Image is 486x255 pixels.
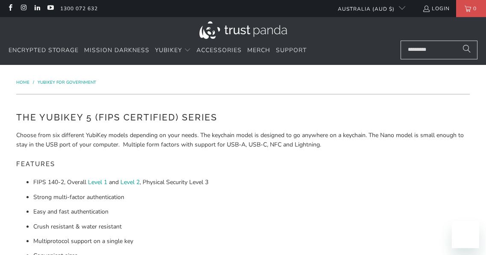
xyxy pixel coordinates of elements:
[33,222,469,232] li: Crush resistant & water resistant
[16,156,469,172] h5: Features
[196,46,242,54] span: Accessories
[20,5,27,12] a: Trust Panda Australia on Instagram
[276,41,307,61] a: Support
[33,237,469,246] li: Multiprotocol support on a single key
[199,21,287,39] img: Trust Panda Australia
[33,193,469,202] li: Strong multi-factor authentication
[16,79,29,85] span: Home
[60,4,98,13] a: 1300 072 632
[155,46,182,54] span: YubiKey
[33,5,41,12] a: Trust Panda Australia on LinkedIn
[247,41,270,61] a: Merch
[401,41,477,59] input: Search...
[33,207,469,217] li: Easy and fast authentication
[16,79,31,85] a: Home
[84,41,149,61] a: Mission Darkness
[84,46,149,54] span: Mission Darkness
[9,41,79,61] a: Encrypted Storage
[16,111,469,124] h2: The YubiKey 5 (FIPS Certified) Series
[33,79,34,85] span: /
[47,5,54,12] a: Trust Panda Australia on YouTube
[88,178,107,186] a: Level 1
[9,41,307,61] nav: Translation missing: en.navigation.header.main_nav
[422,4,450,13] a: Login
[155,41,191,61] summary: YubiKey
[6,5,14,12] a: Trust Panda Australia on Facebook
[456,41,477,59] button: Search
[9,46,79,54] span: Encrypted Storage
[16,131,469,150] p: Choose from six different YubiKey models depending on your needs. The keychain model is designed ...
[276,46,307,54] span: Support
[38,79,96,85] a: YubiKey for Government
[196,41,242,61] a: Accessories
[247,46,270,54] span: Merch
[120,178,140,186] a: Level 2
[452,221,479,248] iframe: Button to launch messaging window
[33,178,469,187] li: FIPS 140-2, Overall and , Physical Security Level 3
